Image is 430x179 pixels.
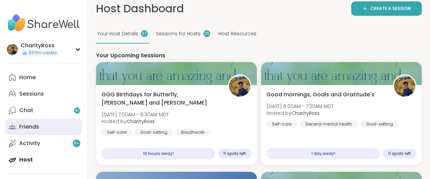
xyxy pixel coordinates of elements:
div: Sessions [19,90,44,98]
div: 25 [203,30,210,37]
span: Create a session [370,5,411,12]
div: Goal-setting [135,129,173,136]
span: Sessions for Hosts [156,30,201,37]
div: Breathwork [176,129,210,136]
div: Friends [19,123,39,131]
span: 11 spots left [223,151,246,156]
h4: Your Upcoming Sessions [96,52,422,59]
a: Chat47 [5,102,82,119]
div: Self-care [266,121,297,128]
span: Hosted by [101,118,169,125]
img: CharityRoss [7,44,18,55]
b: CharityRoss [127,118,155,125]
div: Goal-setting [360,121,398,128]
img: CharityRoss [229,75,250,97]
span: 11 spots left [388,151,411,156]
div: 1 day away! [266,148,380,159]
a: Friends [5,119,82,135]
b: CharityRoss [291,110,320,117]
div: Home [19,74,36,81]
a: Create a session [351,1,422,16]
span: 47 [75,108,80,114]
span: Host Resources [218,30,256,37]
a: Sessions [5,86,82,102]
div: 37 [141,30,148,37]
div: General mental health [300,121,358,128]
a: Activity9+ [5,135,82,152]
span: 9 + [74,141,80,146]
span: [DATE] 7:00AM - 8:30AM MDT [101,111,169,118]
div: Self-care [101,129,132,136]
span: 50 Pro credits [29,50,57,56]
div: Chat [19,107,33,114]
img: CharityRoss [394,75,415,97]
div: Activity [19,140,40,147]
a: Home [5,69,82,86]
span: GGG Birthdays for Butterfly, [PERSON_NAME] and [PERSON_NAME] [101,91,220,107]
span: [DATE] 6:00AM - 7:30AM MDT [266,103,334,110]
img: ShareWell Nav Logo [5,11,82,35]
span: Hosted by [266,110,334,117]
div: CharityRoss [21,42,58,49]
h1: Host Dashboard [96,1,184,16]
div: 10 hours away! [101,148,215,159]
span: Your Host Details [97,30,138,37]
span: Good mornings, Goals and Gratitude's [266,91,374,99]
